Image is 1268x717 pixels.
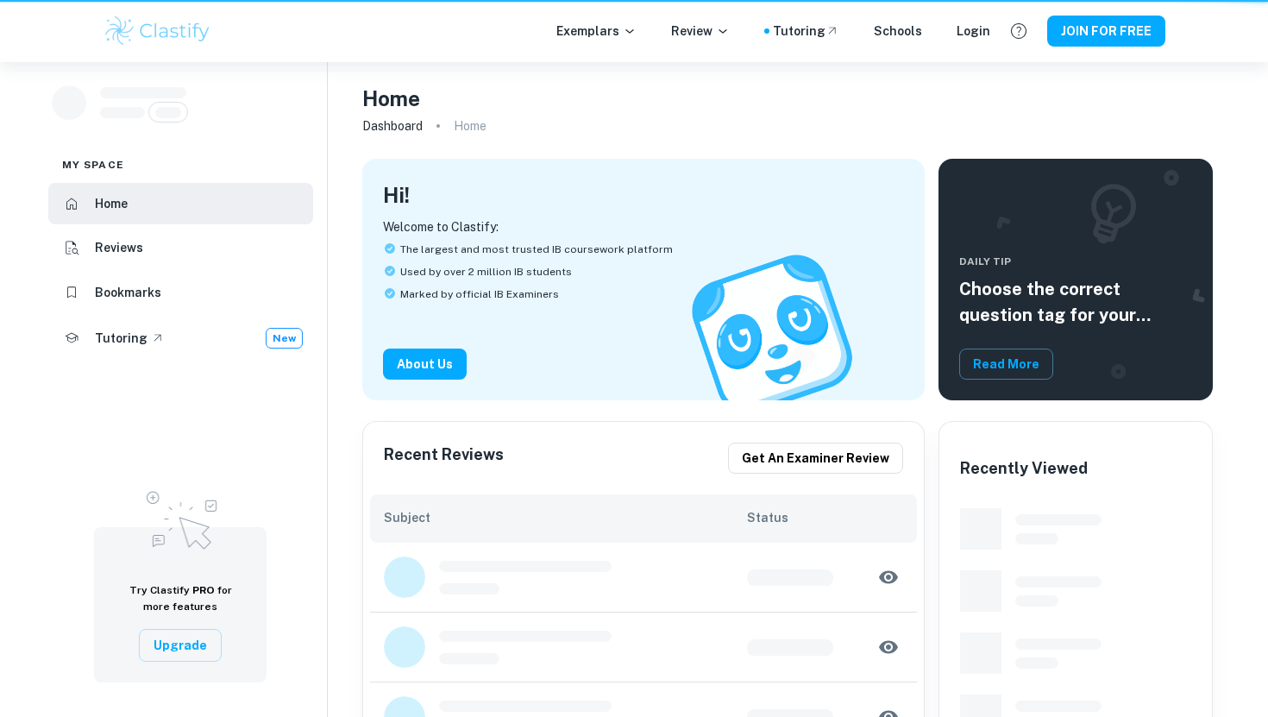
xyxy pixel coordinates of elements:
a: Schools [874,22,922,41]
h6: Bookmarks [95,283,161,302]
button: Help and Feedback [1004,16,1033,46]
h6: Try Clastify for more features [115,582,246,615]
span: The largest and most trusted IB coursework platform [400,242,673,257]
p: Home [454,116,486,135]
a: Tutoring [773,22,839,41]
h6: Tutoring [95,329,148,348]
h5: Choose the correct question tag for your coursework [959,276,1192,328]
a: Reviews [48,228,313,269]
img: Clastify logo [103,14,212,48]
a: Bookmarks [48,272,313,313]
a: Login [957,22,990,41]
a: TutoringNew [48,317,313,360]
h6: Subject [384,508,748,527]
p: Exemplars [556,22,637,41]
span: PRO [192,584,215,596]
h6: Reviews [95,238,143,257]
button: Upgrade [139,629,222,662]
p: Welcome to Clastify: [383,217,904,236]
span: My space [62,157,124,173]
img: Upgrade to Pro [137,481,223,555]
button: Read More [959,349,1053,380]
span: New [267,330,302,346]
a: Dashboard [362,114,423,138]
a: Home [48,183,313,224]
h4: Hi ! [383,179,410,211]
h6: Recent Reviews [384,443,504,474]
span: Used by over 2 million IB students [400,264,572,280]
p: Review [671,22,730,41]
h4: Home [362,83,420,114]
button: Get an examiner review [728,443,903,474]
h6: Status [747,508,903,527]
span: Marked by official IB Examiners [400,286,559,302]
h6: Recently Viewed [960,456,1088,481]
button: About Us [383,349,467,380]
button: JOIN FOR FREE [1047,16,1165,47]
span: Daily Tip [959,254,1192,269]
h6: Home [95,194,128,213]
